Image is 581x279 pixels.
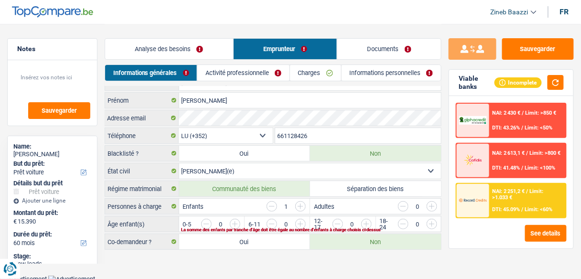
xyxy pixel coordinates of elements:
button: Sauvegarder [28,102,90,119]
span: / [527,188,528,194]
a: Emprunteur [234,39,337,59]
label: 12-17 [314,218,327,230]
label: Adresse email [105,110,179,126]
div: 1 [282,204,290,210]
a: Activité professionnelle [197,65,290,81]
label: Personnes à charge [105,199,179,214]
a: Informations personnelles [342,65,441,81]
button: Sauvegarder [502,38,574,60]
span: / [522,165,524,171]
label: Co-demandeur ? [105,234,179,249]
div: 0 [216,221,225,227]
label: Oui [179,146,310,161]
a: Zineb Baazzi [483,4,537,20]
div: Viable banks [459,75,495,91]
a: Charges [290,65,341,81]
span: € [13,218,17,225]
span: DTI: 43.26% [493,125,520,131]
label: Blacklisté ? [105,146,179,161]
img: Cofidis [459,153,487,167]
img: Record Credits [459,193,487,207]
a: Analyse des besoins [105,39,233,59]
span: Limit: <60% [525,206,553,213]
div: Incomplete [495,77,542,88]
span: / [527,150,528,156]
label: État civil [105,163,179,179]
label: Prénom [105,93,179,108]
span: / [522,206,524,213]
label: Durée du prêt: [13,231,89,238]
div: Name: [13,143,91,150]
label: Communauté des biens [179,181,310,196]
span: DTI: 45.09% [493,206,520,213]
label: Téléphone [105,128,179,143]
label: Oui [179,234,310,249]
span: / [522,125,524,131]
span: Zineb Baazzi [491,8,528,16]
div: 0 [413,204,422,210]
label: 18-24 [380,218,394,230]
label: Régime matrimonial [105,181,179,196]
label: Non [310,234,441,249]
label: Enfants [183,204,204,210]
span: NAI: 2 251,2 € [493,188,525,194]
div: Stage: [13,253,91,260]
label: Séparation des biens [310,181,441,196]
label: Montant du prêt: [13,209,89,217]
div: Ajouter une ligne [13,197,91,204]
span: Sauvegarder [42,107,77,114]
label: Adultes [314,204,334,210]
a: Informations générales [105,65,197,81]
div: Détails but du prêt [13,180,91,187]
div: New leads [13,260,91,268]
label: Âge enfant(s) [105,216,179,232]
label: 0-5 [183,221,192,227]
label: But du prêt: [13,160,89,168]
span: Limit: <100% [525,165,556,171]
a: Documents [337,39,441,59]
label: Non [310,146,441,161]
h5: Notes [17,45,87,53]
img: AlphaCredit [459,116,487,125]
input: 242627 [275,128,441,143]
span: DTI: 41.48% [493,165,520,171]
img: TopCompare Logo [12,6,93,18]
div: La somme des enfants par tranche d'âge doit être égale au nombre d'enfants à charge choisis ci-de... [182,228,414,232]
div: fr [560,7,569,16]
span: Limit: >850 € [526,110,557,116]
div: [PERSON_NAME] [13,150,91,158]
span: Limit: <50% [525,125,553,131]
span: NAI: 2 613,1 € [493,150,525,156]
button: See details [525,225,567,242]
span: / [522,110,524,116]
span: NAI: 2 430 € [493,110,521,116]
span: Limit: >800 € [530,150,561,156]
span: Limit: >1.033 € [493,188,544,201]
